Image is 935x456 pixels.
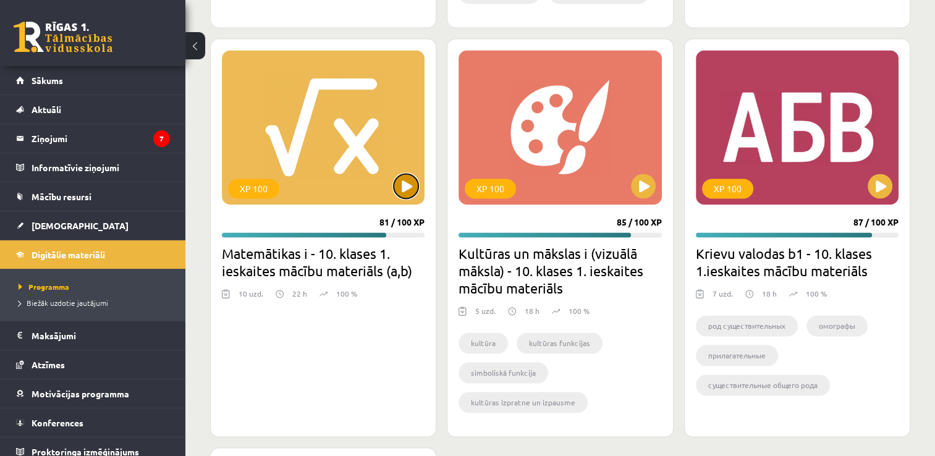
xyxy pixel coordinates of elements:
i: 7 [153,130,170,147]
span: Atzīmes [32,359,65,370]
a: [DEMOGRAPHIC_DATA] [16,211,170,240]
a: Sākums [16,66,170,95]
div: 10 uzd. [239,288,263,306]
a: Informatīvie ziņojumi [16,153,170,182]
span: Konferences [32,417,83,428]
div: 7 uzd. [713,288,733,306]
span: Digitālie materiāli [32,249,105,260]
h2: Kultūras un mākslas i (vizuālā māksla) - 10. klases 1. ieskaites mācību materiāls [459,245,661,297]
h2: Matemātikas i - 10. klases 1. ieskaites mācību materiāls (a,b) [222,245,425,279]
a: Digitālie materiāli [16,240,170,269]
li: kultūras funkcijas [517,332,603,353]
p: 100 % [336,288,357,299]
p: 100 % [569,305,590,316]
a: Ziņojumi7 [16,124,170,153]
legend: Informatīvie ziņojumi [32,153,170,182]
li: kultūras izpratne un izpausme [459,392,588,413]
p: 22 h [292,288,307,299]
a: Atzīmes [16,350,170,379]
div: XP 100 [228,179,279,198]
span: Motivācijas programma [32,388,129,399]
li: существительные общего рода [696,374,830,395]
a: Motivācijas programma [16,379,170,408]
a: Maksājumi [16,321,170,350]
legend: Ziņojumi [32,124,170,153]
a: Konferences [16,408,170,437]
li: simboliskā funkcija [459,362,548,383]
a: Programma [19,281,173,292]
div: XP 100 [702,179,753,198]
p: 18 h [525,305,539,316]
a: Mācību resursi [16,182,170,211]
li: омографы [806,315,868,336]
span: Aktuāli [32,104,61,115]
div: XP 100 [465,179,516,198]
span: Biežāk uzdotie jautājumi [19,298,108,308]
legend: Maksājumi [32,321,170,350]
span: Programma [19,282,69,292]
p: 100 % [806,288,827,299]
li: род существительных [696,315,798,336]
span: [DEMOGRAPHIC_DATA] [32,220,129,231]
span: Mācību resursi [32,191,91,202]
a: Rīgas 1. Tālmācības vidusskola [14,22,112,53]
li: kultūra [459,332,508,353]
div: 5 uzd. [475,305,496,324]
h2: Krievu valodas b1 - 10. klases 1.ieskaites mācību materiāls [696,245,899,279]
li: прилагательные [696,345,778,366]
p: 18 h [762,288,777,299]
a: Biežāk uzdotie jautājumi [19,297,173,308]
a: Aktuāli [16,95,170,124]
span: Sākums [32,75,63,86]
